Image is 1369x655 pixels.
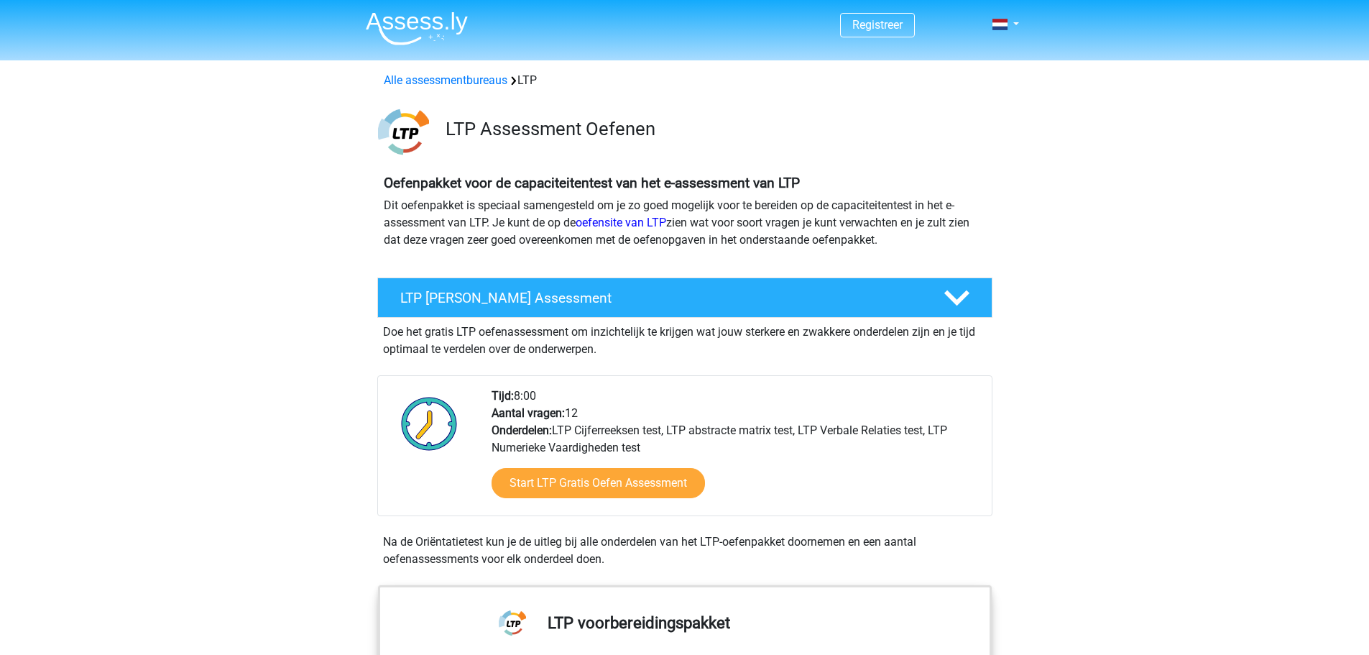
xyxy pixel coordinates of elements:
div: 8:00 12 LTP Cijferreeksen test, LTP abstracte matrix test, LTP Verbale Relaties test, LTP Numerie... [481,388,991,516]
img: ltp.png [378,106,429,157]
a: Start LTP Gratis Oefen Assessment [492,468,705,498]
div: LTP [378,72,992,89]
a: Alle assessmentbureaus [384,73,507,87]
img: Klok [393,388,466,459]
h4: LTP [PERSON_NAME] Assessment [400,290,921,306]
h3: LTP Assessment Oefenen [446,118,981,140]
div: Doe het gratis LTP oefenassessment om inzichtelijk te krijgen wat jouw sterkere en zwakkere onder... [377,318,992,358]
p: Dit oefenpakket is speciaal samengesteld om je zo goed mogelijk voor te bereiden op de capaciteit... [384,197,986,249]
b: Oefenpakket voor de capaciteitentest van het e-assessment van LTP [384,175,800,191]
div: Na de Oriëntatietest kun je de uitleg bij alle onderdelen van het LTP-oefenpakket doornemen en ee... [377,533,992,568]
b: Onderdelen: [492,423,552,437]
a: Registreer [852,18,903,32]
a: oefensite van LTP [576,216,666,229]
img: Assessly [366,12,468,45]
b: Aantal vragen: [492,406,565,420]
b: Tijd: [492,389,514,403]
a: LTP [PERSON_NAME] Assessment [372,278,998,318]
